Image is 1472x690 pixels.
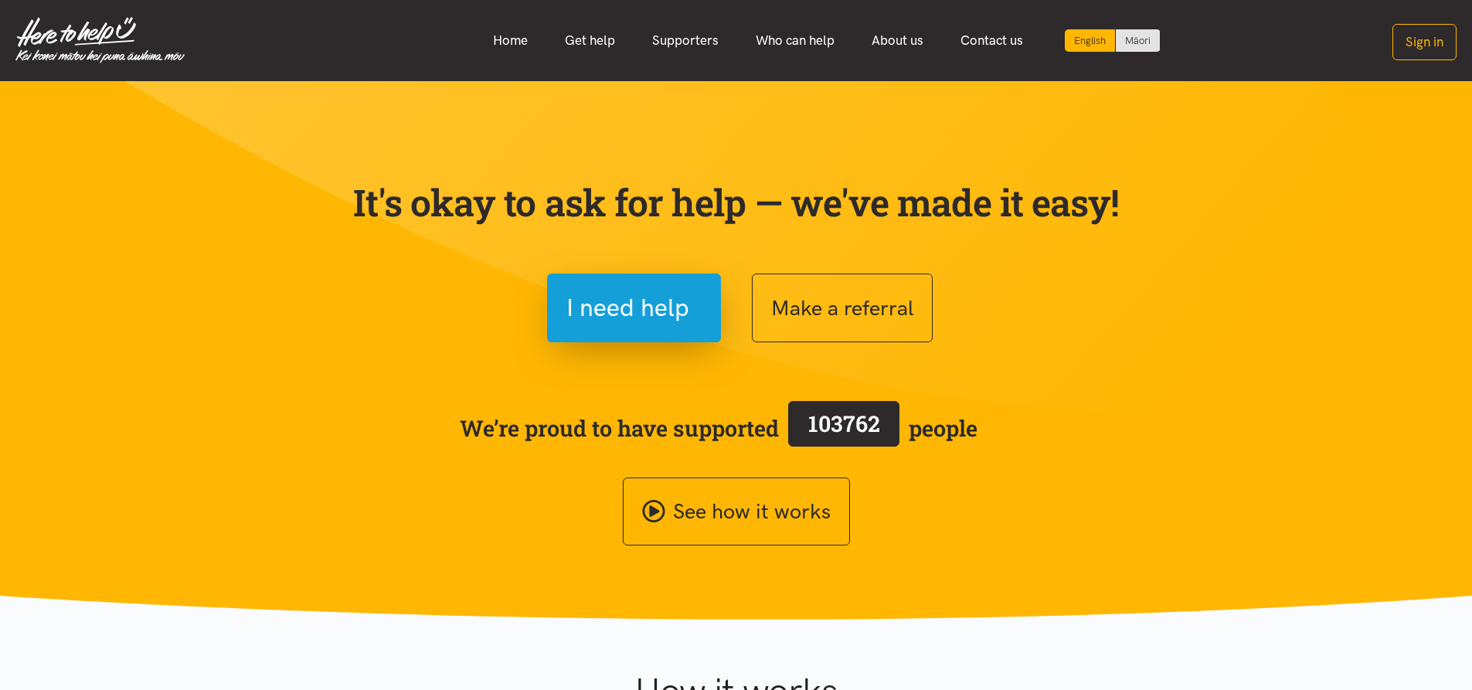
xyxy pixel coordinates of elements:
[350,180,1123,225] p: It's okay to ask for help — we've made it easy!
[1065,29,1116,52] div: Current language
[737,24,853,57] a: Who can help
[1065,29,1161,52] div: Language toggle
[15,17,185,63] img: Home
[460,398,977,458] span: We’re proud to have supported people
[1116,29,1160,52] a: Switch to Te Reo Māori
[623,478,850,546] a: See how it works
[942,24,1042,57] a: Contact us
[853,24,942,57] a: About us
[808,409,880,438] span: 103762
[547,274,721,342] button: I need help
[566,288,689,328] span: I need help
[474,24,546,57] a: Home
[752,274,933,342] button: Make a referral
[1392,24,1457,60] button: Sign in
[546,24,634,57] a: Get help
[634,24,737,57] a: Supporters
[779,398,909,458] a: 103762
